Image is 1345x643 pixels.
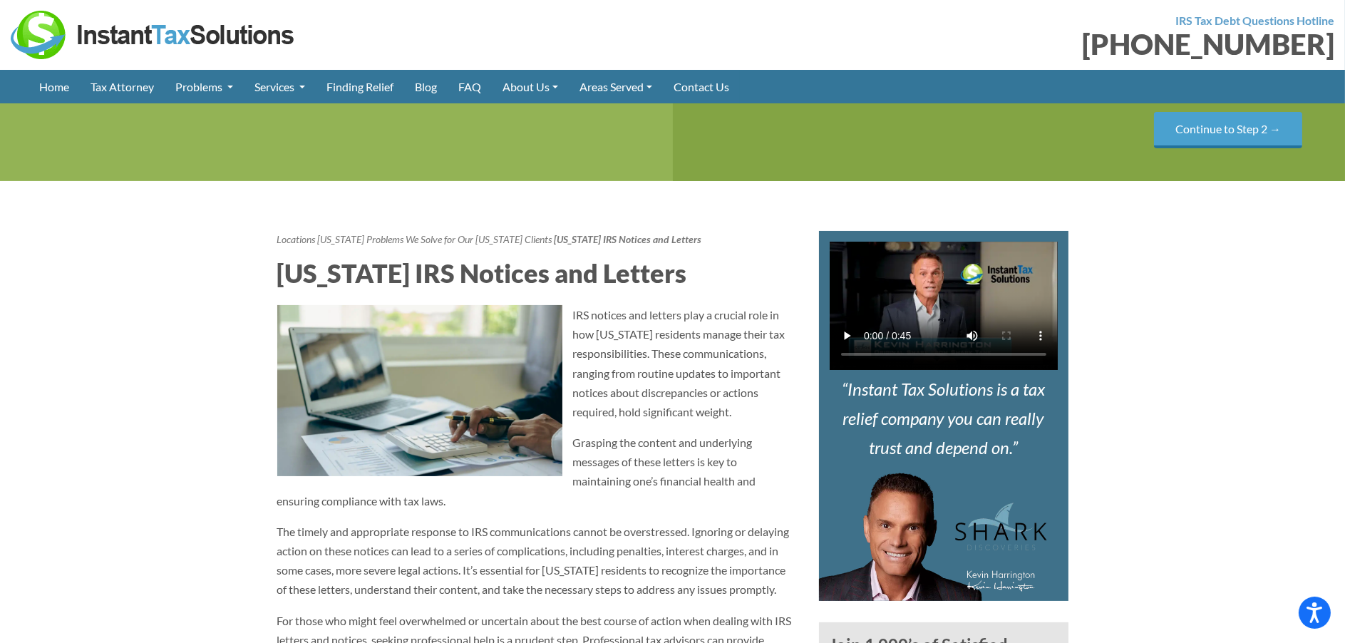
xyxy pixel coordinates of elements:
a: [US_STATE] [318,233,365,245]
a: Tax Attorney [80,70,165,103]
a: About Us [492,70,569,103]
a: Locations [277,233,316,245]
strong: [US_STATE] IRS Notices and Letters [555,233,702,245]
h2: [US_STATE] IRS Notices and Letters [277,255,798,291]
img: Instant Tax Solutions Logo [11,11,296,59]
a: Blog [404,70,448,103]
a: Areas Served [569,70,663,103]
strong: IRS Tax Debt Questions Hotline [1175,14,1334,27]
a: Problems We Solve for Our [US_STATE] Clients [367,233,552,245]
i: Instant Tax Solutions is a tax relief company you can really trust and depend on. [842,379,1045,458]
a: Contact Us [663,70,740,103]
a: Home [29,70,80,103]
p: The timely and appropriate response to IRS communications cannot be overstressed. Ignoring or del... [277,522,798,600]
a: FAQ [448,70,492,103]
a: Instant Tax Solutions Logo [11,26,296,40]
div: [PHONE_NUMBER] [684,30,1335,58]
img: Kevin Harrington [819,473,1047,601]
img: A tax professional on his laptop taking a look at IRS notices for a client. [277,305,562,476]
a: Services [244,70,316,103]
a: Problems [165,70,244,103]
a: Finding Relief [316,70,404,103]
input: Continue to Step 2 → [1154,112,1302,148]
